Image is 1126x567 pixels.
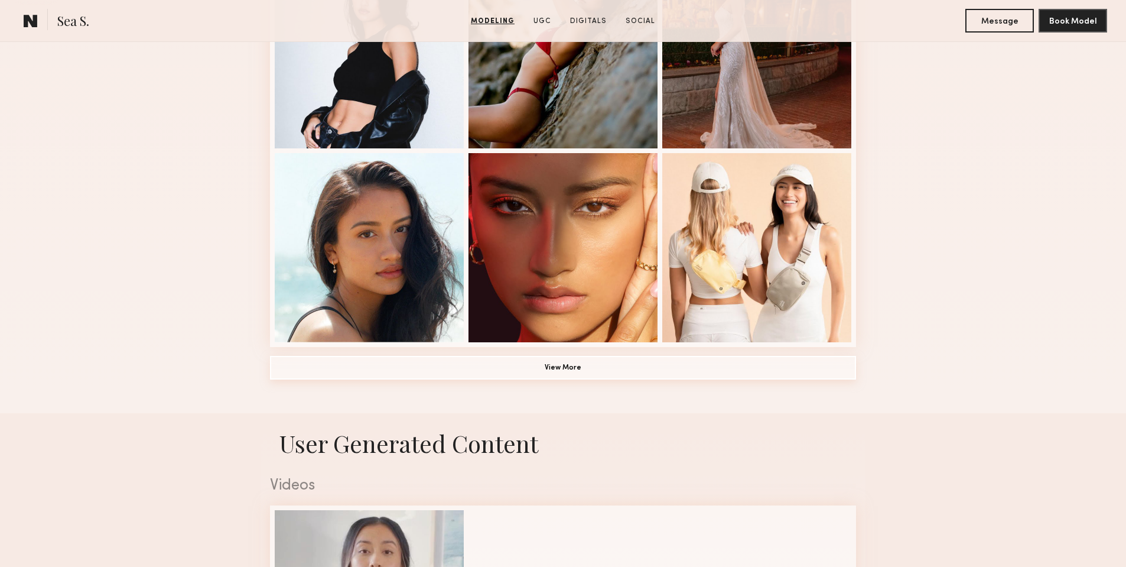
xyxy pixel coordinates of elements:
a: Modeling [466,16,519,27]
button: Message [965,9,1034,33]
div: Videos [270,478,856,494]
a: UGC [529,16,556,27]
button: View More [270,356,856,380]
a: Digitals [565,16,611,27]
h1: User Generated Content [261,427,865,459]
button: Book Model [1039,9,1107,33]
span: Sea S. [57,12,89,33]
a: Social [621,16,660,27]
a: Book Model [1039,15,1107,25]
